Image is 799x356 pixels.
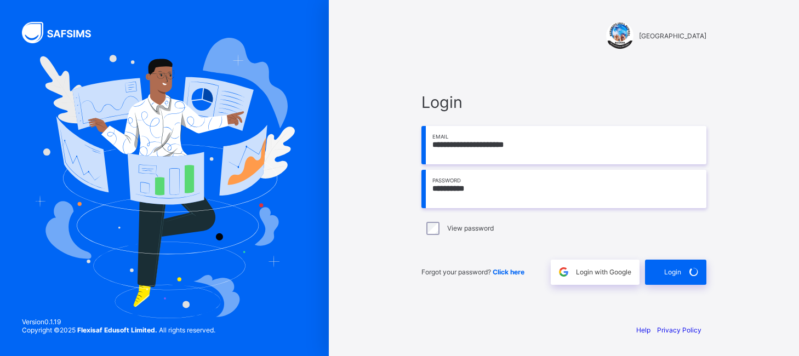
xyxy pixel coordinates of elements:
a: Help [636,326,650,334]
img: Hero Image [34,38,295,318]
span: Forgot your password? [421,268,524,276]
span: Copyright © 2025 All rights reserved. [22,326,215,334]
label: View password [447,224,494,232]
strong: Flexisaf Edusoft Limited. [77,326,157,334]
img: SAFSIMS Logo [22,22,104,43]
span: Login [421,93,706,112]
a: Privacy Policy [657,326,701,334]
img: google.396cfc9801f0270233282035f929180a.svg [557,266,570,278]
span: Login with Google [576,268,631,276]
span: Login [664,268,681,276]
a: Click here [493,268,524,276]
span: [GEOGRAPHIC_DATA] [639,32,706,40]
span: Version 0.1.19 [22,318,215,326]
